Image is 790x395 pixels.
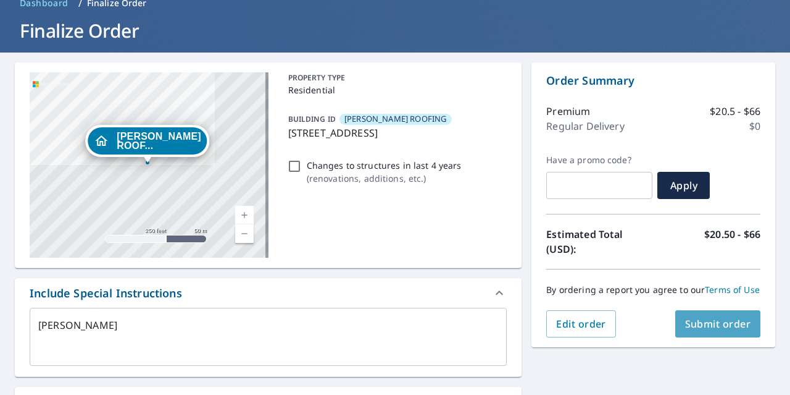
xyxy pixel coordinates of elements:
a: Current Level 17, Zoom Out [235,224,254,243]
p: $20.50 - $66 [704,227,760,257]
div: Dropped pin, building REGAN ROOFING, Residential property, 3879 26 AVE VANCOUVER BC V6S1P3 [85,125,209,163]
h1: Finalize Order [15,18,775,43]
label: Have a promo code? [546,155,652,166]
button: Edit order [546,310,616,338]
textarea: [PERSON_NAME] [38,320,498,355]
p: ( renovations, additions, etc. ) [307,172,462,185]
a: Terms of Use [705,284,760,295]
p: $20.5 - $66 [710,104,760,119]
span: [PERSON_NAME] ROOFING [344,113,447,125]
p: Premium [546,104,590,119]
div: Include Special Instructions [15,278,522,308]
button: Submit order [675,310,761,338]
div: Include Special Instructions [30,285,182,302]
a: Current Level 17, Zoom In [235,206,254,224]
p: Estimated Total (USD): [546,227,653,257]
span: Submit order [685,317,751,331]
p: Regular Delivery [546,119,624,134]
p: [STREET_ADDRESS] [288,125,502,140]
p: Residential [288,83,502,96]
span: Edit order [556,317,606,331]
span: Apply [667,179,700,192]
button: Apply [657,172,710,199]
p: By ordering a report you agree to our [546,284,760,295]
p: Order Summary [546,72,760,89]
p: PROPERTY TYPE [288,72,502,83]
p: Changes to structures in last 4 years [307,159,462,172]
p: $0 [749,119,760,134]
p: BUILDING ID [288,114,336,124]
span: [PERSON_NAME] ROOF... [117,132,201,150]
